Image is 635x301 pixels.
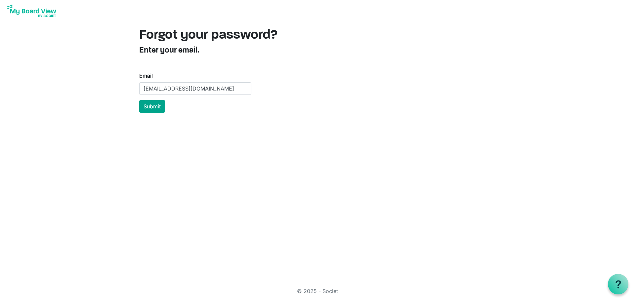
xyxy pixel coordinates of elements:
[139,72,153,80] label: Email
[139,27,496,43] h1: Forgot your password?
[139,46,496,56] h4: Enter your email.
[139,100,165,113] button: Submit
[297,288,338,294] a: © 2025 - Societ
[5,3,58,19] img: My Board View Logo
